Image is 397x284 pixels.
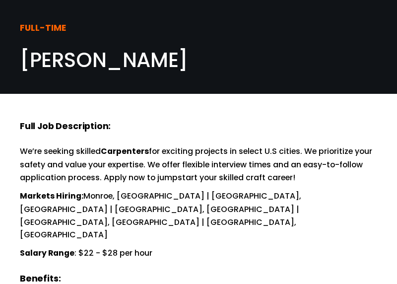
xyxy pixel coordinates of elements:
[20,119,111,135] strong: Full Job Description:
[20,21,66,36] strong: FULL-TIME
[20,190,377,241] p: Monroe, [GEOGRAPHIC_DATA] | [GEOGRAPHIC_DATA], [GEOGRAPHIC_DATA] | [GEOGRAPHIC_DATA], [GEOGRAPHIC...
[20,145,377,184] p: We’re seeking skilled for exciting projects in select U.S cities. We prioritize your safety and v...
[20,247,74,261] strong: Salary Range
[20,190,83,204] strong: Markets Hiring:
[20,247,377,260] p: : $22 - $28 per hour
[20,46,188,74] span: [PERSON_NAME]
[101,145,149,159] strong: Carpenters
